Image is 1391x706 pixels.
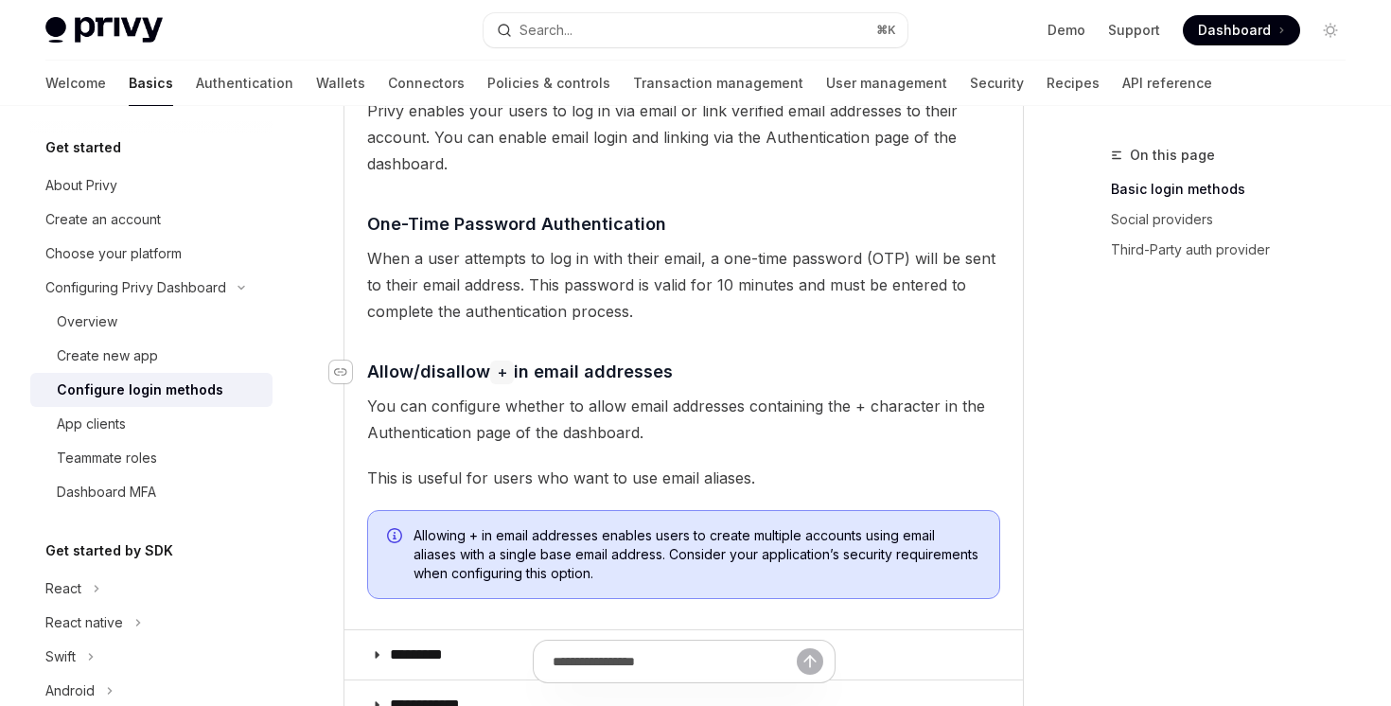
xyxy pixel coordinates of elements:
a: Overview [30,305,273,339]
a: About Privy [30,168,273,203]
div: About Privy [45,174,117,197]
a: Demo [1048,21,1085,40]
div: React native [45,611,123,634]
span: One-Time Password Authentication [367,211,666,237]
a: Create an account [30,203,273,237]
a: API reference [1122,61,1212,106]
h5: Get started [45,136,121,159]
a: Security [970,61,1024,106]
a: Create new app [30,339,273,373]
a: Recipes [1047,61,1100,106]
span: You can configure whether to allow email addresses containing the + character in the Authenticati... [367,393,1000,446]
div: Choose your platform [45,242,182,265]
div: Create new app [57,344,158,367]
a: Authentication [196,61,293,106]
button: Toggle dark mode [1315,15,1346,45]
div: React [45,577,81,600]
a: Dashboard [1183,15,1300,45]
span: Privy enables your users to log in via email or link verified email addresses to their account. Y... [367,97,1000,177]
svg: Info [387,528,406,547]
div: Swift [45,645,76,668]
a: Basic login methods [1111,174,1361,204]
a: Basics [129,61,173,106]
span: Allowing + in email addresses enables users to create multiple accounts using email aliases with ... [414,526,980,583]
div: Search... [519,19,572,42]
code: + [490,361,514,384]
a: Configure login methods [30,373,273,407]
div: Configure login methods [57,379,223,401]
a: Transaction management [633,61,803,106]
div: Dashboard MFA [57,481,156,503]
div: Overview [57,310,117,333]
h5: Get started by SDK [45,539,173,562]
div: Android [45,680,95,702]
a: App clients [30,407,273,441]
a: Support [1108,21,1160,40]
a: Choose your platform [30,237,273,271]
div: App clients [57,413,126,435]
span: ⌘ K [876,23,896,38]
a: Welcome [45,61,106,106]
span: This is useful for users who want to use email aliases. [367,465,1000,491]
a: Dashboard MFA [30,475,273,509]
button: Search...⌘K [484,13,907,47]
span: Allow/disallow in email addresses [367,359,673,384]
img: light logo [45,17,163,44]
span: On this page [1130,144,1215,167]
button: Send message [797,648,823,675]
a: Policies & controls [487,61,610,106]
a: Social providers [1111,204,1361,235]
div: Teammate roles [57,447,157,469]
div: Configuring Privy Dashboard [45,276,226,299]
span: When a user attempts to log in with their email, a one-time password (OTP) will be sent to their ... [367,245,1000,325]
a: Wallets [316,61,365,106]
a: Navigate to header [329,359,367,384]
a: User management [826,61,947,106]
div: Create an account [45,208,161,231]
a: Third-Party auth provider [1111,235,1361,265]
span: Dashboard [1198,21,1271,40]
a: Connectors [388,61,465,106]
a: Teammate roles [30,441,273,475]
